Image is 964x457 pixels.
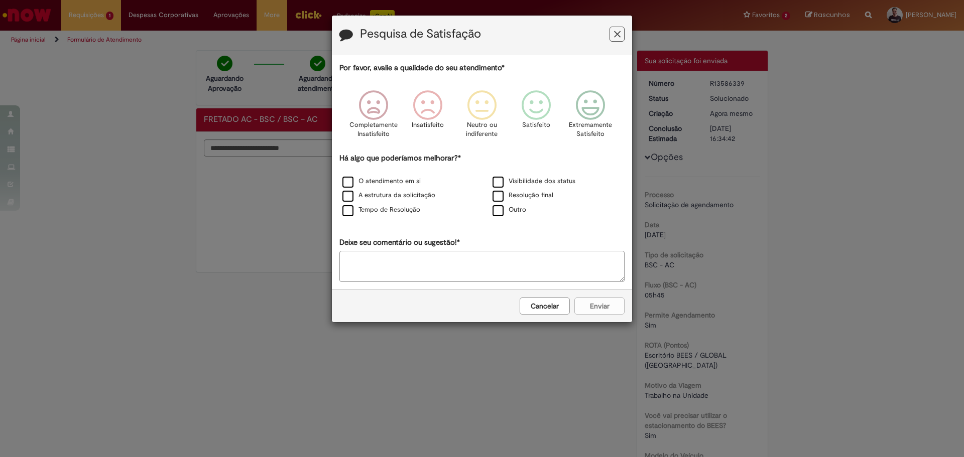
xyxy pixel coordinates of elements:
[522,120,550,130] p: Satisfeito
[339,63,505,73] label: Por favor, avalie a qualidade do seu atendimento*
[342,191,435,200] label: A estrutura da solicitação
[402,83,453,151] div: Insatisfeito
[339,153,625,218] div: Há algo que poderíamos melhorar?*
[360,28,481,41] label: Pesquisa de Satisfação
[569,120,612,139] p: Extremamente Satisfeito
[349,120,398,139] p: Completamente Insatisfeito
[456,83,508,151] div: Neutro ou indiferente
[493,191,553,200] label: Resolução final
[511,83,562,151] div: Satisfeito
[412,120,444,130] p: Insatisfeito
[342,205,420,215] label: Tempo de Resolução
[347,83,399,151] div: Completamente Insatisfeito
[339,237,460,248] label: Deixe seu comentário ou sugestão!*
[464,120,500,139] p: Neutro ou indiferente
[493,205,526,215] label: Outro
[520,297,570,315] button: Cancelar
[342,177,421,186] label: O atendimento em si
[565,83,616,151] div: Extremamente Satisfeito
[493,177,575,186] label: Visibilidade dos status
